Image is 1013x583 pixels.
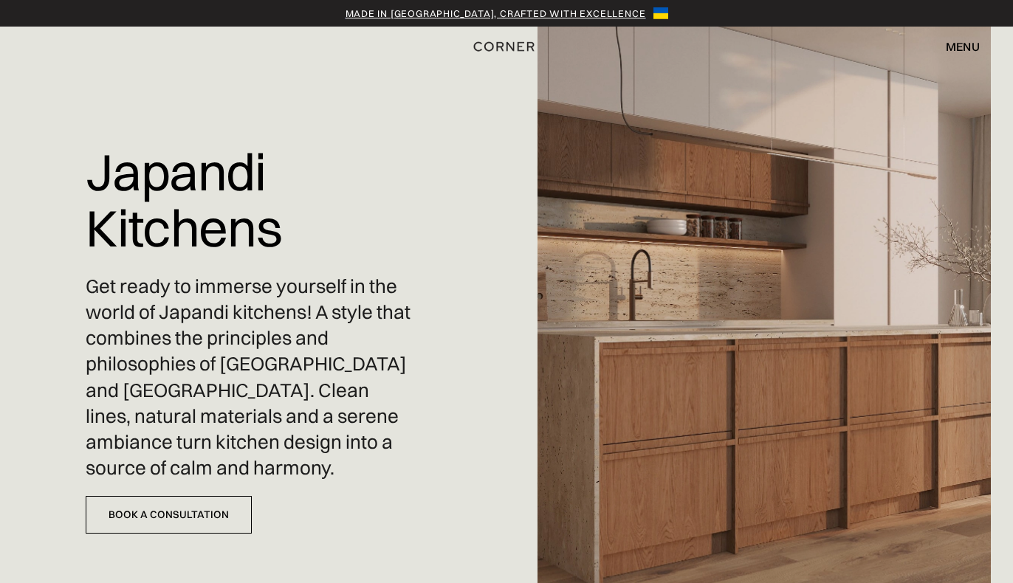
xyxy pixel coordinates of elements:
[946,41,980,52] div: menu
[86,274,411,481] p: Get ready to immerse yourself in the world of Japandi kitchens! A style that combines the princip...
[931,34,980,59] div: menu
[346,6,646,21] a: Made in [GEOGRAPHIC_DATA], crafted with excellence
[86,133,411,266] h1: Japandi Kitchens
[463,37,551,56] a: home
[86,496,252,534] a: Book a Consultation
